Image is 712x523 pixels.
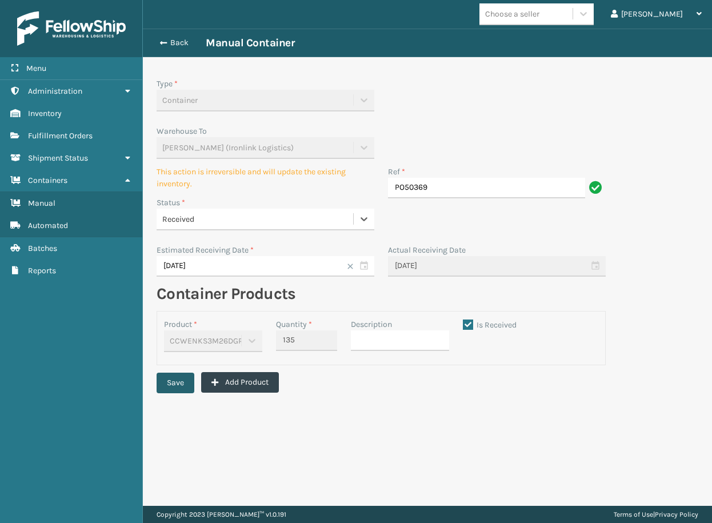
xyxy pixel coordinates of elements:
label: Warehouse To [157,126,207,136]
span: Menu [26,63,46,73]
label: Description [351,318,392,330]
span: Fulfillment Orders [28,131,93,141]
h3: Manual Container [206,36,294,50]
button: Add Product [201,372,279,393]
input: MM/DD/YYYY [157,256,374,277]
button: Save [157,373,194,393]
img: logo [17,11,126,46]
p: Copyright 2023 [PERSON_NAME]™ v 1.0.191 [157,506,286,523]
a: Privacy Policy [655,510,698,518]
span: Shipment Status [28,153,88,163]
a: Terms of Use [614,510,653,518]
div: Choose a seller [485,8,539,20]
label: Quantity [276,318,312,330]
span: Inventory [28,109,62,118]
p: This action is irreversible and will update the existing inventory. [157,166,374,190]
button: Back [153,38,206,48]
span: Containers [28,175,67,185]
label: Type [157,79,178,89]
span: Received [162,213,194,225]
label: Actual Receiving Date [388,245,466,255]
span: Manual [28,198,55,208]
label: Ref [388,166,405,178]
label: Status [157,198,185,207]
span: Automated [28,221,68,230]
input: MM/DD/YYYY [388,256,606,277]
label: Product [164,320,197,329]
div: | [614,506,698,523]
h2: Container Products [157,284,606,304]
label: Estimated Receiving Date [157,245,254,255]
span: Batches [28,243,57,253]
span: Reports [28,266,56,276]
span: Administration [28,86,82,96]
label: Is Received [463,320,517,330]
